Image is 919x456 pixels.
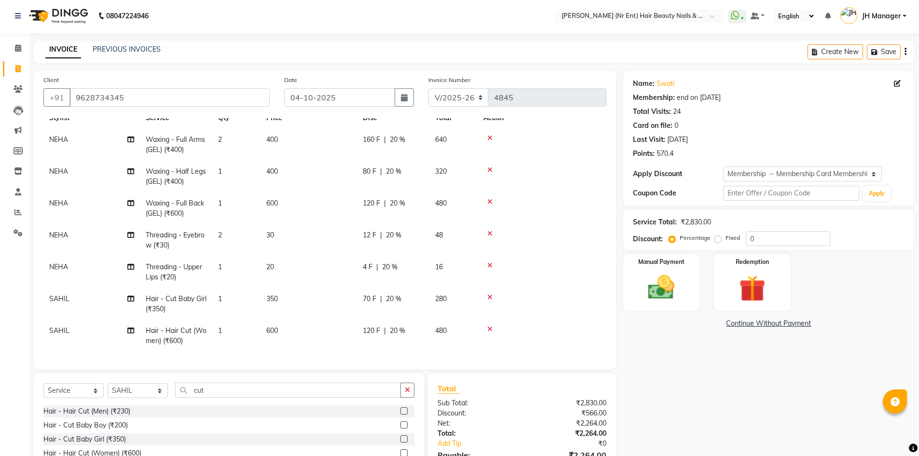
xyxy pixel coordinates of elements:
span: 1 [218,294,222,303]
img: JH Manager [840,7,857,24]
div: Coupon Code [633,188,724,198]
div: Discount: [430,408,522,418]
button: Create New [808,44,863,59]
span: 120 F [363,326,380,336]
a: Swati [657,79,674,89]
span: 4 F [363,262,372,272]
span: Total [438,384,460,394]
div: Discount: [633,234,663,244]
span: | [384,198,386,208]
span: Waxing - Full Back (GEL) (₹600) [146,199,204,218]
div: Apply Discount [633,169,724,179]
span: NEHA [49,135,68,144]
div: Sub Total: [430,398,522,408]
span: Waxing - Half Legs (GEL) (₹400) [146,167,206,186]
span: | [380,294,382,304]
div: ₹2,264.00 [522,418,614,428]
div: ₹0 [537,439,614,449]
span: NEHA [49,231,68,239]
label: Redemption [736,258,769,266]
span: 20 % [390,135,405,145]
span: 20 % [390,326,405,336]
span: NEHA [49,199,68,207]
span: 20 % [382,262,398,272]
label: Percentage [680,234,711,242]
span: | [376,262,378,272]
span: 350 [266,294,278,303]
div: Service Total: [633,217,677,227]
a: Continue Without Payment [625,318,912,329]
th: Qty [212,107,261,129]
span: 48 [435,231,443,239]
div: Points: [633,149,655,159]
div: ₹2,830.00 [522,398,614,408]
input: Enter Offer / Coupon Code [723,186,859,201]
label: Date [284,76,297,84]
button: Save [867,44,901,59]
input: Search or Scan [175,383,401,398]
th: Action [478,107,606,129]
span: Hair - Cut Baby Girl (₹350) [146,294,206,313]
div: end on [DATE] [677,93,721,103]
span: 480 [435,199,447,207]
span: NEHA [49,263,68,271]
span: | [380,166,382,177]
span: Threading - Eyebrow (₹30) [146,231,205,249]
span: Hair - Hair Cut (Women) (₹600) [146,326,206,345]
img: logo [25,2,91,29]
span: JH Manager [862,11,901,21]
div: Total: [430,428,522,439]
div: Hair - Cut Baby Boy (₹200) [43,420,128,430]
div: Hair - Hair Cut (Men) (₹230) [43,406,130,416]
span: 30 [266,231,274,239]
div: 570.4 [657,149,673,159]
a: PREVIOUS INVOICES [93,45,161,54]
span: 600 [266,199,278,207]
a: INVOICE [45,41,81,58]
span: | [380,230,382,240]
span: SAHIL [49,326,69,335]
span: 480 [435,326,447,335]
span: 20 [266,263,274,271]
span: 1 [218,167,222,176]
span: | [384,326,386,336]
div: ₹566.00 [522,408,614,418]
span: | [384,135,386,145]
span: 1 [218,326,222,335]
div: Total Visits: [633,107,671,117]
span: 20 % [390,198,405,208]
span: 20 % [386,230,401,240]
button: Apply [863,186,891,201]
button: +91 [43,88,70,107]
div: Net: [430,418,522,428]
span: 20 % [386,294,401,304]
span: 400 [266,167,278,176]
div: ₹2,830.00 [681,217,711,227]
span: 640 [435,135,447,144]
span: 160 F [363,135,380,145]
span: 16 [435,263,443,271]
span: SAHIL [49,294,69,303]
span: 2 [218,135,222,144]
label: Invoice Number [428,76,470,84]
span: 400 [266,135,278,144]
span: 600 [266,326,278,335]
div: ₹2,264.00 [522,428,614,439]
a: Add Tip [430,439,537,449]
span: Waxing - Full Arms (GEL) (₹400) [146,135,205,154]
span: 70 F [363,294,376,304]
div: Last Visit: [633,135,665,145]
div: 0 [674,121,678,131]
span: 120 F [363,198,380,208]
div: Membership: [633,93,675,103]
span: 1 [218,199,222,207]
div: Name: [633,79,655,89]
th: Disc [357,107,429,129]
label: Client [43,76,59,84]
span: 280 [435,294,447,303]
img: _cash.svg [640,272,683,303]
span: 1 [218,263,222,271]
input: Search by Name/Mobile/Email/Code [69,88,270,107]
span: 320 [435,167,447,176]
label: Manual Payment [638,258,685,266]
